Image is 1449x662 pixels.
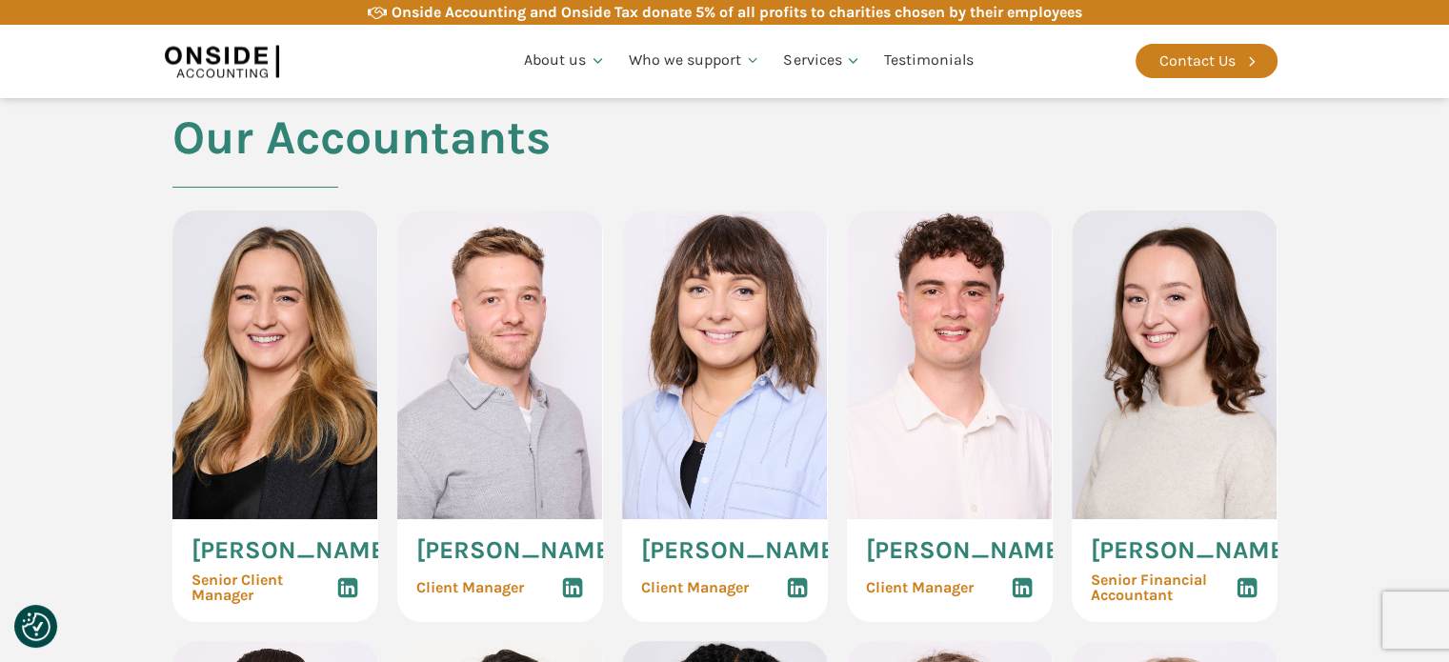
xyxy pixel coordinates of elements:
[172,111,551,211] h2: Our Accountants
[416,538,618,563] span: [PERSON_NAME]
[866,580,974,595] span: Client Manager
[416,580,524,595] span: Client Manager
[617,29,773,93] a: Who we support
[1159,49,1236,73] div: Contact Us
[641,538,843,563] span: [PERSON_NAME]
[1091,572,1236,603] span: Senior Financial Accountant
[22,612,50,641] button: Consent Preferences
[513,29,617,93] a: About us
[1091,538,1293,563] span: [PERSON_NAME]
[873,29,985,93] a: Testimonials
[1136,44,1278,78] a: Contact Us
[641,580,749,595] span: Client Manager
[165,39,279,83] img: Onside Accounting
[772,29,873,93] a: Services
[22,612,50,641] img: Revisit consent button
[191,572,336,603] span: Senior Client Manager
[191,538,393,563] span: [PERSON_NAME]
[866,538,1068,563] span: [PERSON_NAME]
